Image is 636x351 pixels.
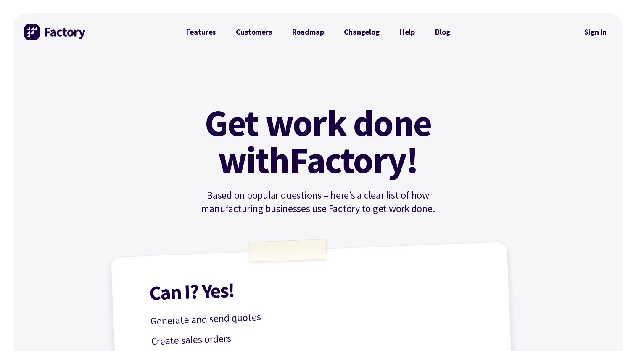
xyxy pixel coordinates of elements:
[176,24,226,40] a: Features
[150,300,486,330] p: Generate and send quotes
[289,141,418,178] mark: Factory!
[151,320,487,350] p: Create sales orders
[334,24,389,40] a: Changelog
[24,24,87,40] img: Factory
[176,24,460,40] nav: Primary Navigation
[149,270,485,303] h1: Can I? Yes!
[282,24,334,40] a: Roadmap
[425,24,460,40] a: Blog
[578,22,612,42] a: Sign in
[578,22,612,42] nav: Secondary Navigation
[192,104,444,178] h1: Get work done with
[390,24,425,40] a: Help
[226,24,282,40] a: Customers
[176,189,460,215] p: Based on popular questions – here’s a clear list of how manufacturing businesses use Factory to g...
